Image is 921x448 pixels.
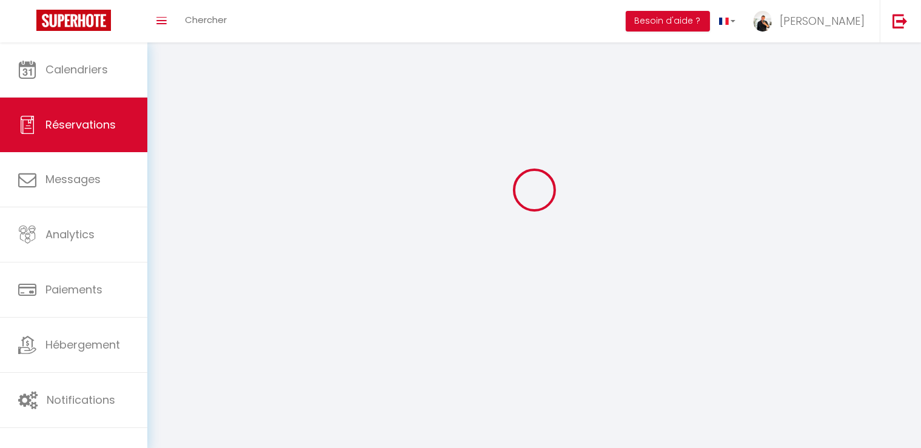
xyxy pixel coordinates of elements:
[36,10,111,31] img: Super Booking
[754,11,772,32] img: ...
[185,13,227,26] span: Chercher
[45,282,102,297] span: Paiements
[10,5,46,41] button: Ouvrir le widget de chat LiveChat
[45,117,116,132] span: Réservations
[45,227,95,242] span: Analytics
[45,62,108,77] span: Calendriers
[45,337,120,352] span: Hébergement
[47,392,115,407] span: Notifications
[626,11,710,32] button: Besoin d'aide ?
[780,13,865,28] span: [PERSON_NAME]
[893,13,908,28] img: logout
[45,172,101,187] span: Messages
